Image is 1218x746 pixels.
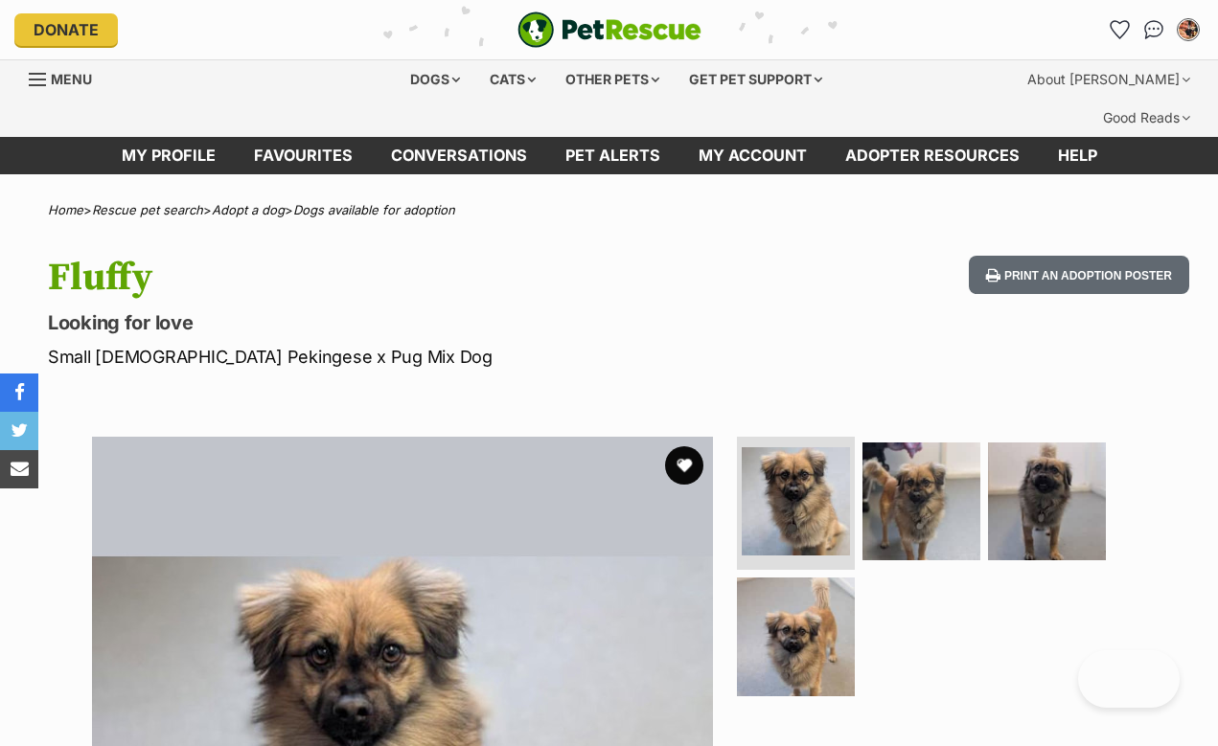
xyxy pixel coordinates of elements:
[1014,60,1204,99] div: About [PERSON_NAME]
[737,577,855,695] img: Photo of Fluffy
[92,202,203,217] a: Rescue pet search
[48,202,83,217] a: Home
[397,60,473,99] div: Dogs
[103,137,235,174] a: My profile
[665,446,703,485] button: favourite
[212,202,285,217] a: Adopt a dog
[1039,137,1116,174] a: Help
[1104,14,1204,45] ul: Account quick links
[1078,650,1180,708] iframe: Help Scout Beacon - Open
[517,11,701,48] a: PetRescue
[51,71,92,87] span: Menu
[517,11,701,48] img: logo-e224e6f780fb5917bec1dbf3a21bbac754714ae5b6737aabdf751b685950b380.svg
[826,137,1039,174] a: Adopter resources
[48,344,745,370] p: Small [DEMOGRAPHIC_DATA] Pekingese x Pug Mix Dog
[1173,14,1204,45] button: My account
[742,447,850,555] img: Photo of Fluffy
[862,442,980,560] img: Photo of Fluffy
[676,60,836,99] div: Get pet support
[14,13,118,46] a: Donate
[372,137,546,174] a: conversations
[48,256,745,300] h1: Fluffy
[235,137,372,174] a: Favourites
[1138,14,1169,45] a: Conversations
[476,60,549,99] div: Cats
[1179,20,1198,39] img: May Sivakumaran profile pic
[1090,99,1204,137] div: Good Reads
[988,442,1106,560] img: Photo of Fluffy
[293,202,455,217] a: Dogs available for adoption
[1144,20,1164,39] img: chat-41dd97257d64d25036548639549fe6c8038ab92f7586957e7f3b1b290dea8141.svg
[1104,14,1135,45] a: Favourites
[679,137,826,174] a: My account
[969,256,1189,295] button: Print an adoption poster
[48,309,745,336] p: Looking for love
[546,137,679,174] a: Pet alerts
[29,60,105,95] a: Menu
[552,60,673,99] div: Other pets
